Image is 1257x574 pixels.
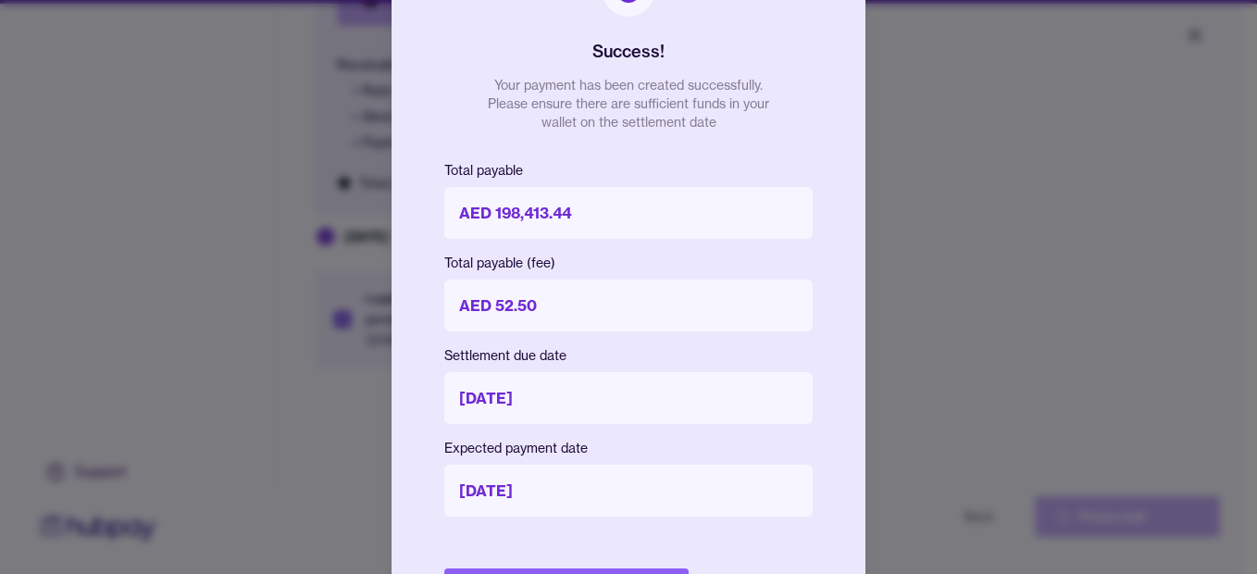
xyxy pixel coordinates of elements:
p: [DATE] [444,372,813,424]
h2: Success! [592,39,665,65]
p: Settlement due date [444,346,813,365]
p: Total payable [444,161,813,180]
p: Total payable (fee) [444,254,813,272]
p: AED 198,413.44 [444,187,813,239]
p: AED 52.50 [444,280,813,331]
p: Expected payment date [444,439,813,457]
p: [DATE] [444,465,813,517]
p: Your payment has been created successfully. Please ensure there are sufficient funds in your wall... [480,76,777,131]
